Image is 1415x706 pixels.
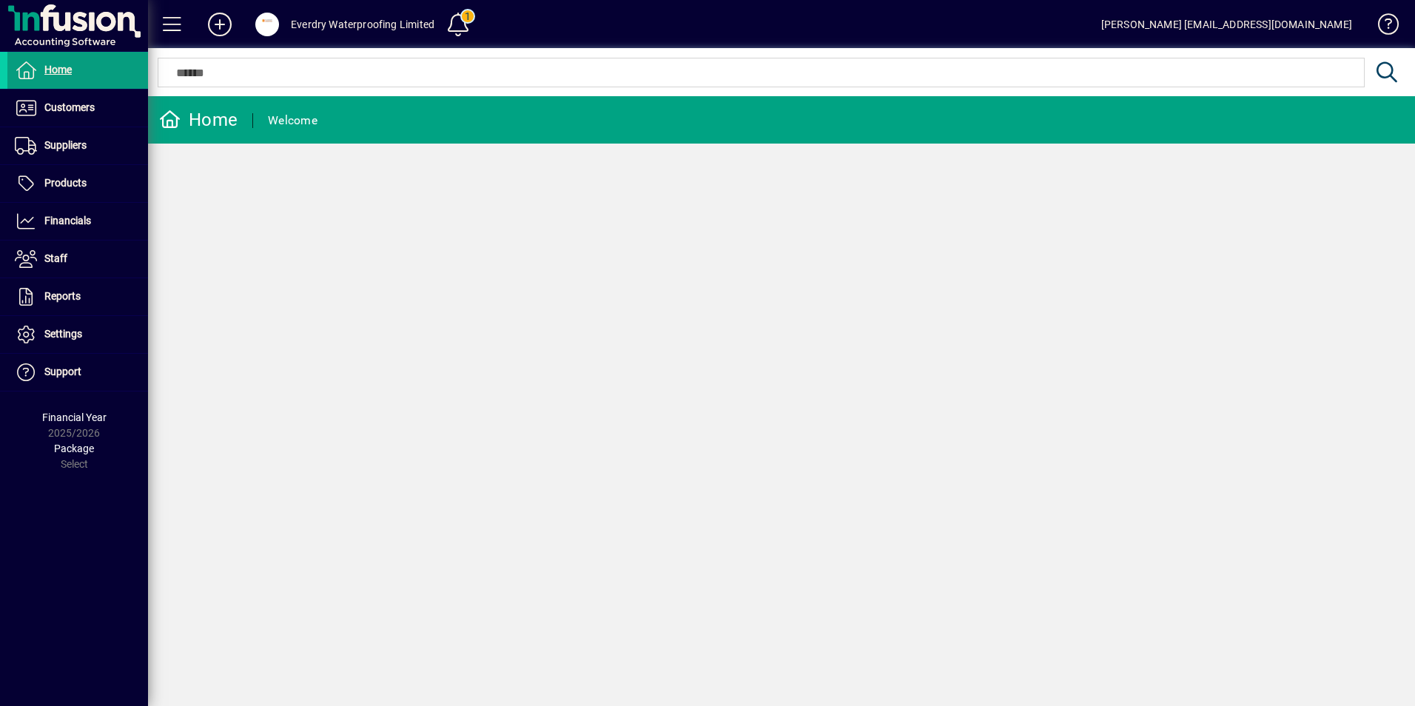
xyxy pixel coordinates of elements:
a: Support [7,354,148,391]
span: Settings [44,328,82,340]
span: Financial Year [42,411,107,423]
span: Staff [44,252,67,264]
a: Products [7,165,148,202]
span: Package [54,443,94,454]
div: Everdry Waterproofing Limited [291,13,434,36]
div: [PERSON_NAME] [EMAIL_ADDRESS][DOMAIN_NAME] [1101,13,1352,36]
span: Support [44,366,81,377]
span: Customers [44,101,95,113]
a: Suppliers [7,127,148,164]
a: Reports [7,278,148,315]
span: Financials [44,215,91,226]
span: Reports [44,290,81,302]
a: Staff [7,241,148,278]
button: Add [196,11,243,38]
div: Welcome [268,109,317,132]
a: Settings [7,316,148,353]
a: Financials [7,203,148,240]
span: Suppliers [44,139,87,151]
div: Home [159,108,238,132]
span: Home [44,64,72,75]
a: Knowledge Base [1367,3,1396,51]
span: Products [44,177,87,189]
a: Customers [7,90,148,127]
button: Profile [243,11,291,38]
